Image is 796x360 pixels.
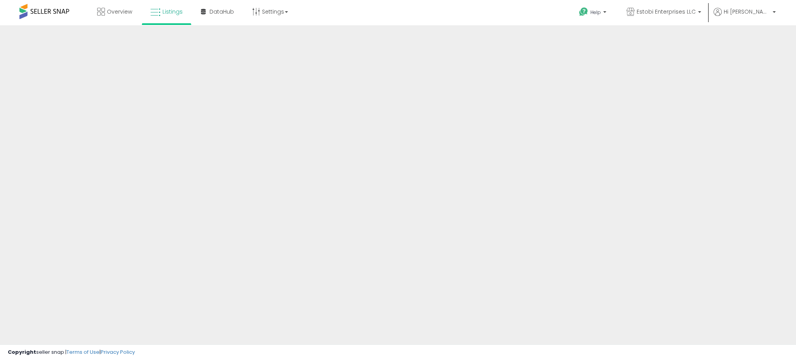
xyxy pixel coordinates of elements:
i: Get Help [579,7,588,17]
a: Help [573,1,614,25]
span: Overview [107,8,132,16]
a: Hi [PERSON_NAME] [714,8,776,25]
span: Hi [PERSON_NAME] [724,8,770,16]
span: Estobi Enterprises LLC [637,8,696,16]
span: Listings [162,8,183,16]
span: Help [590,9,601,16]
span: DataHub [209,8,234,16]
